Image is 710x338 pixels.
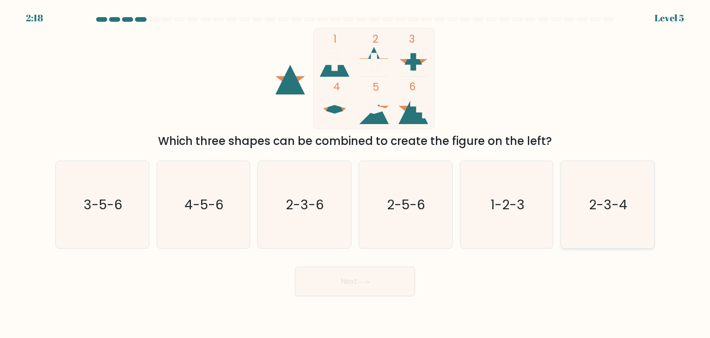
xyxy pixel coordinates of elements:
text: 1-2-3 [490,195,525,214]
text: 2-3-6 [286,195,324,214]
button: Next [295,267,415,296]
div: 2:18 [26,11,43,25]
tspan: 5 [373,80,379,94]
text: 2-5-6 [387,195,426,214]
div: Level 5 [655,11,684,25]
text: 4-5-6 [184,195,224,214]
text: 2-3-4 [589,195,628,214]
tspan: 2 [373,31,379,46]
text: 3-5-6 [84,195,122,214]
tspan: 6 [409,79,416,94]
tspan: 4 [333,79,340,94]
tspan: 3 [409,31,415,46]
tspan: 1 [333,31,337,46]
div: Which three shapes can be combined to create the figure on the left? [61,133,649,150]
